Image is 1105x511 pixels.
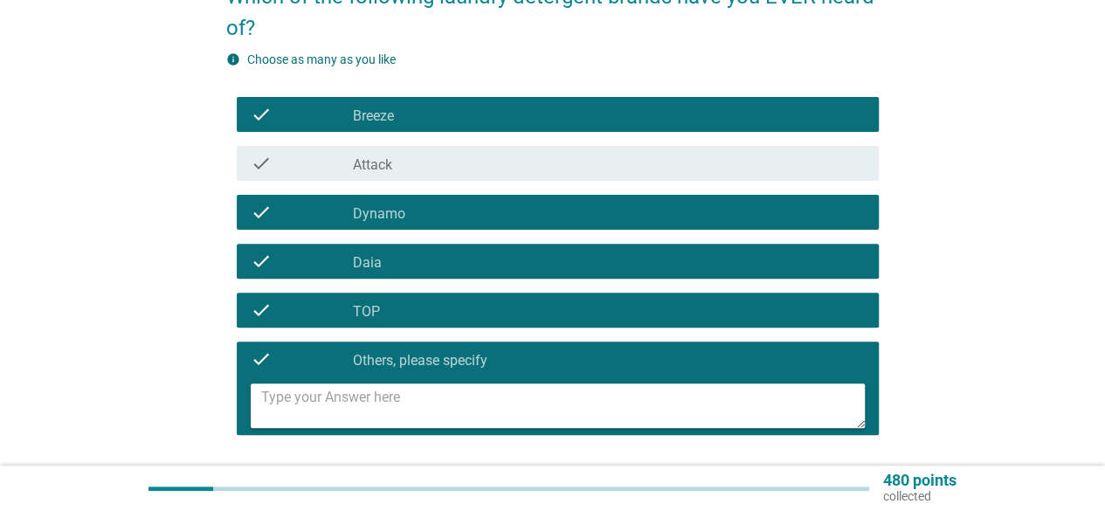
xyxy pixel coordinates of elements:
[353,205,405,223] label: Dynamo
[251,104,272,125] i: check
[883,488,957,504] p: collected
[251,251,272,272] i: check
[353,107,394,125] label: Breeze
[226,52,240,66] i: info
[251,349,272,369] i: check
[883,473,957,488] p: 480 points
[353,156,392,174] label: Attack
[251,300,272,321] i: check
[247,52,396,66] label: Choose as many as you like
[251,153,272,174] i: check
[353,352,487,369] label: Others, please specify
[353,254,382,272] label: Daia
[251,202,272,223] i: check
[353,303,380,321] label: TOP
